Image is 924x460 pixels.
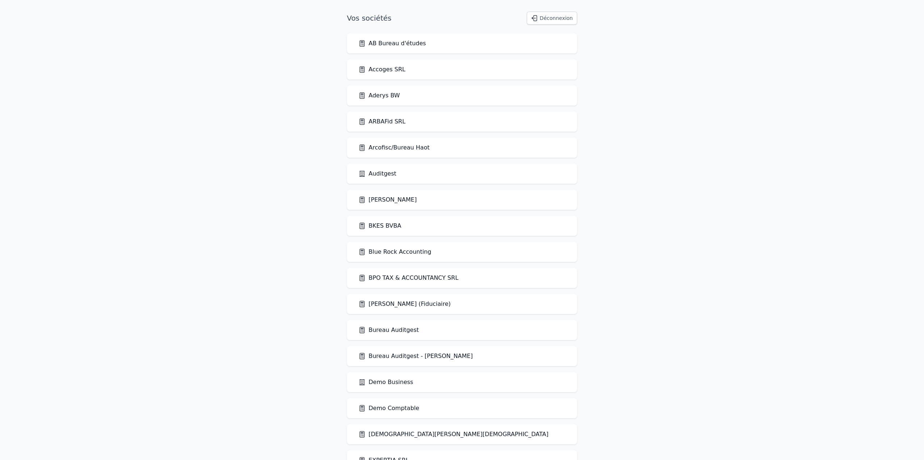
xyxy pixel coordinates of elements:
a: Aderys BW [358,91,400,100]
a: ARBAFid SRL [358,117,406,126]
h1: Vos sociétés [347,13,391,23]
a: BPO TAX & ACCOUNTANCY SRL [358,274,458,282]
a: Auditgest [358,169,396,178]
a: Demo Comptable [358,404,419,413]
a: [PERSON_NAME] (Fiduciaire) [358,300,451,308]
a: Bureau Auditgest [358,326,419,334]
a: [PERSON_NAME] [358,195,417,204]
a: AB Bureau d'études [358,39,426,48]
a: Blue Rock Accounting [358,248,431,256]
a: Accoges SRL [358,65,406,74]
a: [DEMOGRAPHIC_DATA][PERSON_NAME][DEMOGRAPHIC_DATA] [358,430,549,439]
a: Demo Business [358,378,413,387]
a: Bureau Auditgest - [PERSON_NAME] [358,352,473,360]
a: Arcofisc/Bureau Haot [358,143,429,152]
a: BKES BVBA [358,221,401,230]
button: Déconnexion [527,12,577,25]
